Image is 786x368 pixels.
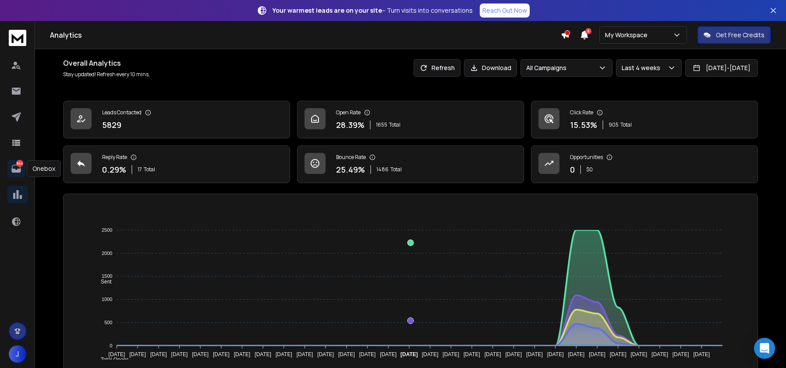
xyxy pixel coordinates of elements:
[482,6,527,15] p: Reach Out Now
[526,351,543,357] tspan: [DATE]
[317,351,334,357] tspan: [DATE]
[336,163,365,176] p: 25.49 %
[609,121,619,128] span: 905
[102,227,112,233] tspan: 2500
[171,351,188,357] tspan: [DATE]
[102,251,112,256] tspan: 2000
[102,109,142,116] p: Leads Contacted
[273,6,382,14] strong: Your warmest leads are on your site
[432,64,455,72] p: Refresh
[480,4,530,18] a: Reach Out Now
[570,163,575,176] p: 0
[16,160,23,167] p: 944
[9,345,26,363] button: J
[102,273,112,279] tspan: 1500
[620,121,632,128] span: Total
[94,357,129,363] span: Total Opens
[482,64,511,72] p: Download
[63,58,150,68] h1: Overall Analytics
[192,351,209,357] tspan: [DATE]
[651,351,668,357] tspan: [DATE]
[297,145,524,183] a: Bounce Rate25.49%1486Total
[589,351,605,357] tspan: [DATE]
[376,166,389,173] span: 1486
[138,166,142,173] span: 17
[568,351,584,357] tspan: [DATE]
[443,351,459,357] tspan: [DATE]
[570,154,603,161] p: Opportunities
[359,351,376,357] tspan: [DATE]
[586,166,593,173] p: $ 0
[526,64,570,72] p: All Campaigns
[336,154,366,161] p: Bounce Rate
[255,351,271,357] tspan: [DATE]
[9,30,26,46] img: logo
[110,343,112,348] tspan: 0
[109,351,125,357] tspan: [DATE]
[390,166,402,173] span: Total
[7,160,25,177] a: 944
[464,351,480,357] tspan: [DATE]
[376,121,387,128] span: 1655
[213,351,230,357] tspan: [DATE]
[63,101,290,138] a: Leads Contacted5829
[102,163,126,176] p: 0.29 %
[338,351,355,357] tspan: [DATE]
[297,351,313,357] tspan: [DATE]
[102,154,127,161] p: Reply Rate
[754,338,775,359] div: Open Intercom Messenger
[276,351,292,357] tspan: [DATE]
[336,109,361,116] p: Open Rate
[585,28,591,34] span: 6
[297,101,524,138] a: Open Rate28.39%1655Total
[150,351,167,357] tspan: [DATE]
[485,351,501,357] tspan: [DATE]
[716,31,765,39] p: Get Free Credits
[531,145,758,183] a: Opportunities0$0
[414,59,460,77] button: Refresh
[630,351,647,357] tspan: [DATE]
[547,351,564,357] tspan: [DATE]
[622,64,664,72] p: Last 4 weeks
[531,101,758,138] a: Click Rate15.53%905Total
[102,119,121,131] p: 5829
[63,71,150,78] p: Stay updated! Refresh every 10 mins.
[464,59,517,77] button: Download
[605,31,651,39] p: My Workspace
[27,160,61,177] div: Onebox
[273,6,473,15] p: – Turn visits into conversations
[570,109,593,116] p: Click Rate
[336,119,365,131] p: 28.39 %
[693,351,710,357] tspan: [DATE]
[505,351,522,357] tspan: [DATE]
[102,297,112,302] tspan: 1000
[610,351,627,357] tspan: [DATE]
[234,351,251,357] tspan: [DATE]
[389,121,400,128] span: Total
[94,279,112,285] span: Sent
[144,166,155,173] span: Total
[685,59,758,77] button: [DATE]-[DATE]
[129,351,146,357] tspan: [DATE]
[570,119,597,131] p: 15.53 %
[673,351,689,357] tspan: [DATE]
[63,145,290,183] a: Reply Rate0.29%17Total
[400,351,418,357] tspan: [DATE]
[380,351,397,357] tspan: [DATE]
[422,351,439,357] tspan: [DATE]
[50,30,561,40] h1: Analytics
[104,320,112,325] tspan: 500
[697,26,771,44] button: Get Free Credits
